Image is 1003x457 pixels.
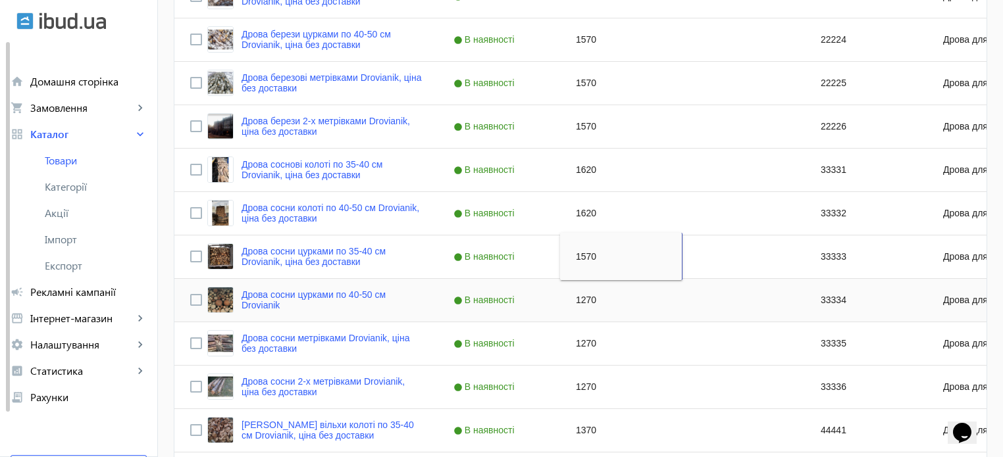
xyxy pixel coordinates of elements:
div: 1570 [560,18,682,61]
div: 33335 [805,322,927,365]
a: Дрова сосни 2-х метрівками Drovianik, ціна без доставки [242,376,422,397]
div: 1570 [560,105,682,148]
div: 1370 [560,409,682,452]
span: Акції [45,206,147,220]
div: 1270 [560,322,682,365]
span: В наявності [453,78,518,88]
mat-icon: home [11,75,24,88]
div: 1570 [560,62,682,105]
iframe: chat widget [948,404,990,444]
span: В наявності [453,425,518,435]
span: В наявності [453,164,518,175]
span: В наявності [453,121,518,132]
span: В наявності [453,208,518,218]
img: ibud.svg [16,12,34,30]
span: Інтернет-магазин [30,312,134,325]
div: 1620 [560,192,682,235]
input: Input Editor [565,243,677,270]
div: 1620 [560,149,682,191]
div: 22226 [805,105,927,148]
div: 22225 [805,62,927,105]
div: 33336 [805,366,927,408]
span: Імпорт [45,233,147,246]
div: 33334 [805,279,927,322]
mat-icon: storefront [11,312,24,325]
mat-icon: receipt_long [11,391,24,404]
span: Статистика [30,364,134,377]
a: Дрова соснові колоті по 35-40 см Drovianik, ціна без доставки [242,159,422,180]
mat-icon: settings [11,338,24,351]
mat-icon: keyboard_arrow_right [134,338,147,351]
mat-icon: shopping_cart [11,101,24,114]
mat-icon: keyboard_arrow_right [134,312,147,325]
div: 22224 [805,18,927,61]
mat-icon: keyboard_arrow_right [134,364,147,377]
a: Дрова сосни метрівками Drovianik, ціна без доставки [242,333,422,354]
a: Дрова сосни колоті по 40-50 см Drovianik, ціна без доставки [242,203,422,224]
a: Дрова сосни цурками по 35-40 см Drovianik, ціна без доставки [242,246,422,267]
span: Рекламні кампанії [30,285,147,299]
span: Замовлення [30,101,134,114]
div: 33331 [805,149,927,191]
span: В наявності [453,381,518,392]
span: В наявності [453,338,518,349]
span: Налаштування [30,338,134,351]
div: 1270 [560,366,682,408]
mat-icon: grid_view [11,128,24,141]
a: Дрова сосни цурками по 40-50 см Drovianik [242,289,422,310]
span: Домашня сторінка [30,75,147,88]
a: Дрова берези цурками по 40-50 см Drovianik, ціна без доставки [242,29,422,50]
span: В наявності [453,34,518,45]
div: 44441 [805,409,927,452]
mat-icon: keyboard_arrow_right [134,128,147,141]
a: Дрова берези 2-х метрівками Drovianik, ціна без доставки [242,116,422,137]
span: Експорт [45,259,147,272]
a: Дрова березові метрівками Drovianik, ціна без доставки [242,72,422,93]
div: 33332 [805,192,927,235]
span: В наявності [453,295,518,305]
span: Товари [45,154,147,167]
span: Категорії [45,180,147,193]
a: [PERSON_NAME] вільхи колоті по 35-40 см Drovianik, ціна без доставки [242,420,422,441]
span: Каталог [30,128,134,141]
span: Рахунки [30,391,147,404]
mat-icon: keyboard_arrow_right [134,101,147,114]
mat-icon: campaign [11,285,24,299]
div: 33333 [805,235,927,278]
mat-icon: analytics [11,364,24,377]
img: ibud_text.svg [39,12,106,30]
span: В наявності [453,251,518,262]
div: 1270 [560,279,682,322]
